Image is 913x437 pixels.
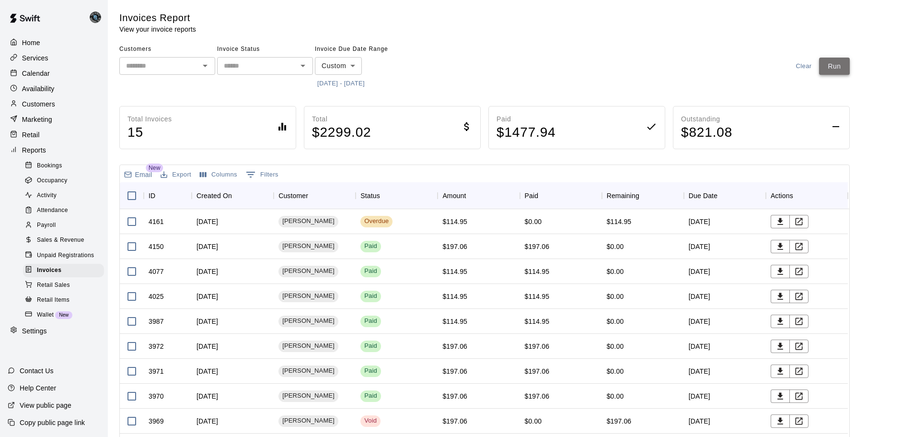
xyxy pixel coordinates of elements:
[771,215,790,228] button: Download PDF
[278,366,338,376] span: [PERSON_NAME]
[149,317,164,326] div: 3987
[789,290,809,303] button: View Invoice
[37,281,70,290] span: Retail Sales
[789,315,809,328] button: View Invoice
[192,309,274,334] div: [DATE]
[684,209,766,234] div: [DATE]
[442,342,467,351] div: $197.06
[364,366,377,376] div: Paid
[22,53,48,63] p: Services
[119,12,196,24] h5: Invoices Report
[23,158,108,173] a: Bookings
[149,217,164,226] div: 4161
[8,35,100,50] a: Home
[766,182,848,209] div: Actions
[192,209,274,234] div: [DATE]
[278,415,338,427] div: [PERSON_NAME]
[8,66,100,81] div: Calendar
[315,42,399,57] span: Invoice Due Date Range
[22,69,50,78] p: Calendar
[55,312,72,318] span: New
[278,216,338,227] div: [PERSON_NAME]
[8,51,100,65] a: Services
[788,58,819,75] button: Clear
[525,317,550,326] div: $114.95
[192,334,274,359] div: [DATE]
[442,292,467,301] div: $114.95
[315,57,362,75] div: Custom
[149,242,164,251] div: 4150
[278,241,338,252] div: [PERSON_NAME]
[525,366,550,376] div: $197.06
[819,58,850,75] button: Run
[20,383,56,393] p: Help Center
[23,189,104,202] div: Activity
[312,114,371,124] p: Total
[149,366,164,376] div: 3971
[278,341,338,352] div: [PERSON_NAME]
[497,114,556,124] p: Paid
[37,295,69,305] span: Retail Items
[789,240,809,253] button: View Invoice
[20,366,54,376] p: Contact Us
[192,384,274,409] div: [DATE]
[192,284,274,309] div: [DATE]
[442,317,467,326] div: $114.95
[23,204,104,217] div: Attendance
[22,115,52,124] p: Marketing
[37,161,62,171] span: Bookings
[442,182,466,209] div: Amount
[192,409,274,434] div: [DATE]
[525,342,550,351] div: $197.06
[23,263,108,278] a: Invoices
[8,112,100,127] div: Marketing
[308,189,322,202] button: Sort
[607,366,624,376] div: $0.00
[22,130,40,140] p: Retail
[681,124,732,141] h4: $ 821.08
[23,293,108,307] a: Retail Items
[364,416,377,425] div: Void
[278,182,308,209] div: Customer
[146,164,163,172] span: New
[37,206,68,215] span: Attendance
[364,292,377,301] div: Paid
[771,182,793,209] div: Actions
[23,307,108,322] a: WalletNew
[23,264,104,277] div: Invoices
[380,189,393,202] button: Sort
[442,242,467,251] div: $197.06
[296,59,310,72] button: Open
[232,189,245,202] button: Sort
[149,292,164,301] div: 4025
[442,391,467,401] div: $197.06
[364,217,389,226] div: Overdue
[684,259,766,284] div: [DATE]
[771,315,790,328] button: Download PDF
[278,416,338,425] span: [PERSON_NAME]
[684,284,766,309] div: [DATE]
[356,182,438,209] div: Status
[23,203,108,218] a: Attendance
[278,390,338,402] div: [PERSON_NAME]
[23,174,104,188] div: Occupancy
[607,242,624,251] div: $0.00
[278,316,338,327] div: [PERSON_NAME]
[684,359,766,384] div: [DATE]
[278,292,338,301] span: [PERSON_NAME]
[192,234,274,259] div: [DATE]
[8,82,100,96] div: Availability
[149,342,164,351] div: 3972
[192,259,274,284] div: [DATE]
[771,265,790,278] button: Download PDF
[771,240,790,253] button: Download PDF
[8,97,100,111] a: Customers
[525,416,542,426] div: $0.00
[771,340,790,353] button: Download PDF
[8,324,100,338] a: Settings
[607,391,624,401] div: $0.00
[119,42,215,57] span: Customers
[8,128,100,142] div: Retail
